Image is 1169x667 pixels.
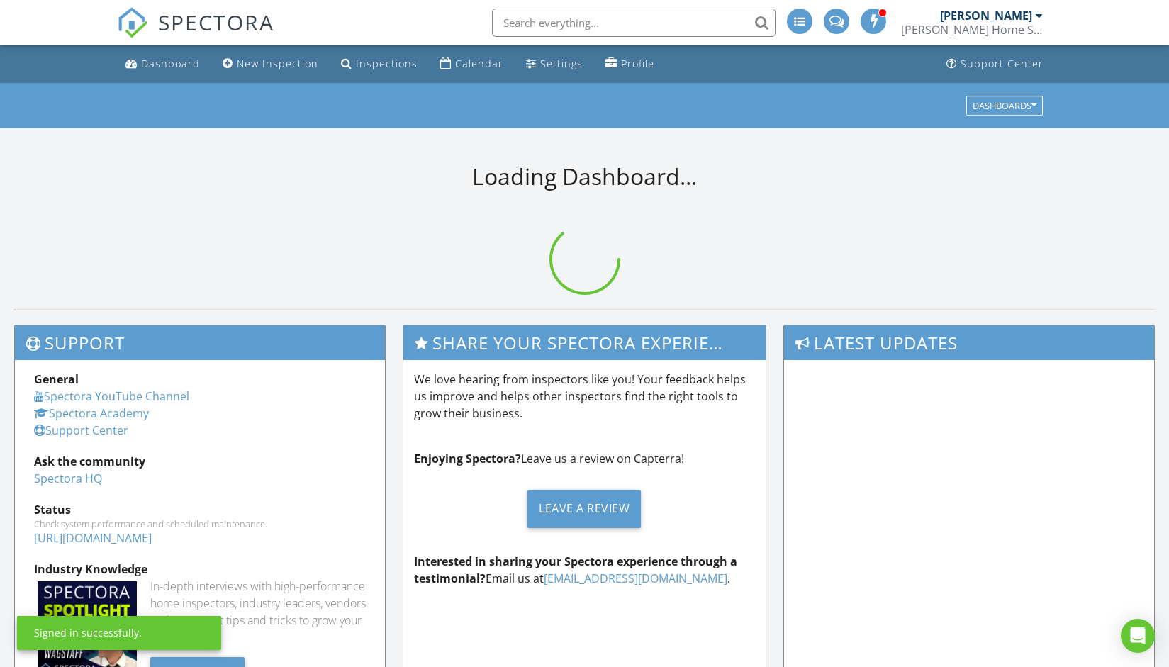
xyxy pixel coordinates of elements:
a: Support Center [941,51,1049,77]
div: Industry Knowledge [34,561,366,578]
div: Status [34,501,366,518]
h3: Latest Updates [784,325,1154,360]
a: Spectora YouTube Channel [34,388,189,404]
div: Dashboard [141,57,200,70]
div: Settings [540,57,583,70]
p: Leave us a review on Capterra! [414,450,754,467]
a: SPECTORA [117,19,274,49]
a: [EMAIL_ADDRESS][DOMAIN_NAME] [544,571,727,586]
h3: Share Your Spectora Experience [403,325,765,360]
a: Profile [600,51,660,77]
div: In-depth interviews with high-performance home inspectors, industry leaders, vendors and more. Ge... [150,578,366,646]
div: Leave a Review [527,490,641,528]
a: Dashboard [120,51,206,77]
p: Email us at . [414,553,754,587]
a: Spectora Academy [34,405,149,421]
a: Support Center [34,422,128,438]
a: Settings [520,51,588,77]
p: We love hearing from inspectors like you! Your feedback helps us improve and helps other inspecto... [414,371,754,422]
div: Check system performance and scheduled maintenance. [34,518,366,529]
a: Spectora HQ [34,471,102,486]
div: [PERSON_NAME] [940,9,1032,23]
div: Dashboards [973,101,1036,111]
strong: General [34,371,79,387]
strong: Enjoying Spectora? [414,451,521,466]
div: Open Intercom Messenger [1121,619,1155,653]
div: Support Center [961,57,1044,70]
img: The Best Home Inspection Software - Spectora [117,7,148,38]
h3: Support [15,325,385,360]
div: Calendar [455,57,503,70]
a: [URL][DOMAIN_NAME] [34,530,152,546]
div: Signed in successfully. [34,626,142,640]
span: SPECTORA [158,7,274,37]
div: Inspections [356,57,418,70]
strong: Interested in sharing your Spectora experience through a testimonial? [414,554,737,586]
input: Search everything... [492,9,776,37]
div: Ask the community [34,453,366,470]
div: Profile [621,57,654,70]
a: Leave a Review [414,478,754,539]
a: Calendar [435,51,509,77]
a: Inspections [335,51,423,77]
div: New Inspection [237,57,318,70]
div: Scott Home Services, LLC [901,23,1043,37]
a: New Inspection [217,51,324,77]
button: Dashboards [966,96,1043,116]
